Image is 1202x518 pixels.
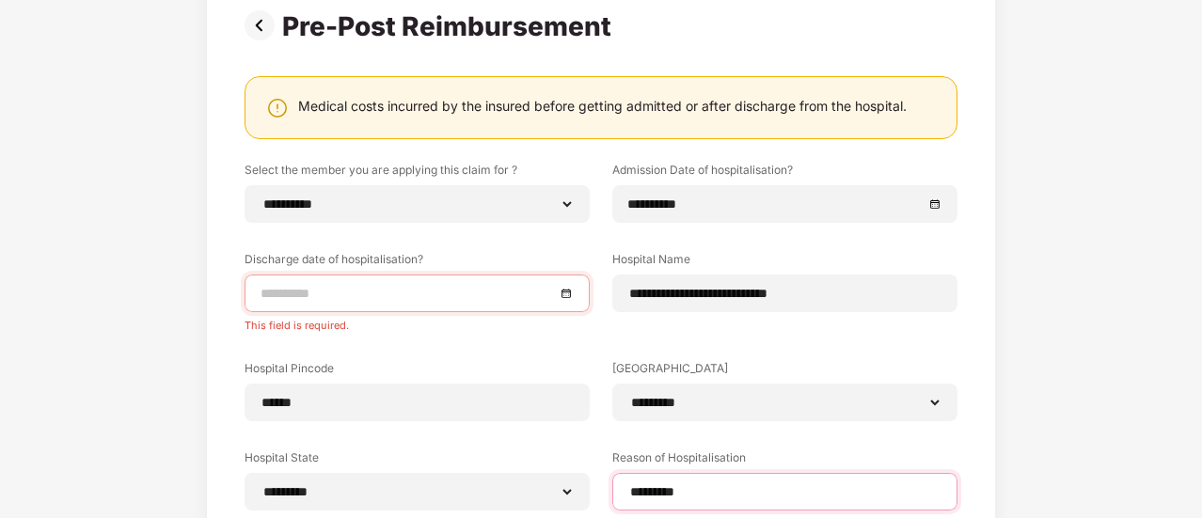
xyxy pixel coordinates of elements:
[612,251,957,275] label: Hospital Name
[245,162,590,185] label: Select the member you are applying this claim for ?
[612,162,957,185] label: Admission Date of hospitalisation?
[245,360,590,384] label: Hospital Pincode
[298,97,907,115] div: Medical costs incurred by the insured before getting admitted or after discharge from the hospital.
[245,312,590,332] div: This field is required.
[266,97,289,119] img: svg+xml;base64,PHN2ZyBpZD0iV2FybmluZ18tXzI0eDI0IiBkYXRhLW5hbWU9Ildhcm5pbmcgLSAyNHgyNCIgeG1sbnM9Im...
[612,360,957,384] label: [GEOGRAPHIC_DATA]
[282,10,619,42] div: Pre-Post Reimbursement
[612,449,957,473] label: Reason of Hospitalisation
[245,449,590,473] label: Hospital State
[245,10,282,40] img: svg+xml;base64,PHN2ZyBpZD0iUHJldi0zMngzMiIgeG1sbnM9Imh0dHA6Ly93d3cudzMub3JnLzIwMDAvc3ZnIiB3aWR0aD...
[245,251,590,275] label: Discharge date of hospitalisation?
